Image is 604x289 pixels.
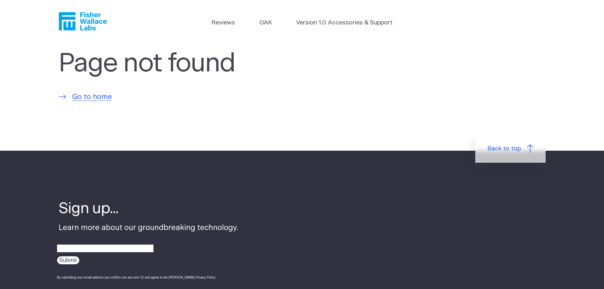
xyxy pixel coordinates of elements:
[487,144,521,154] span: Back to top
[59,12,107,30] a: Fisher Wallace
[59,199,238,286] div: Learn more about our groundbreaking technology.
[211,18,235,28] a: Reviews
[59,199,238,219] h4: Sign up...
[475,135,546,163] a: Back to top
[59,92,112,102] a: Go to home
[296,18,393,28] a: Version 1.0 Accessories & Support
[57,275,238,280] div: By submitting your email address you confirm you are over 21 and agree to the [PERSON_NAME] Priva...
[57,256,79,264] input: Submit
[72,92,112,102] span: Go to home
[259,18,272,28] a: OAK
[59,49,333,79] h1: Page not found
